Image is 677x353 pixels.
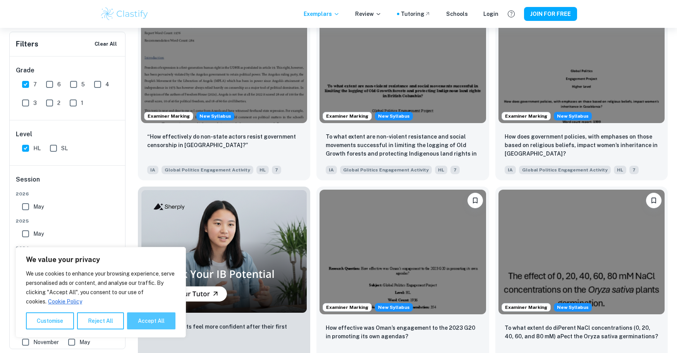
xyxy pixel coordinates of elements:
[524,7,577,21] button: JOIN FOR FREE
[162,166,253,174] span: Global Politics Engagement Activity
[272,166,281,174] span: 7
[450,166,460,174] span: 7
[256,166,269,174] span: HL
[505,324,658,341] p: To what extent do diPerent NaCl concentrations (0, 20, 40, 60, and 80 mM) aPect the Oryza sativa ...
[340,166,432,174] span: Global Politics Engagement Activity
[141,190,307,313] img: Thumbnail
[502,113,550,120] span: Examiner Marking
[196,112,234,120] span: New Syllabus
[629,166,639,174] span: 7
[147,322,301,339] p: 96% of students feel more confident after their first lesson
[147,132,301,149] p: “How effectively do non-state actors resist government censorship in Angola?”
[33,144,41,153] span: HL
[554,303,592,312] div: Starting from the May 2026 session, the ESS IA requirements have changed. We created this exempla...
[326,132,479,159] p: To what extent are non-violent resistance and social movements successful in limiting the logging...
[446,10,468,18] a: Schools
[326,324,479,341] p: How effective was Oman’s engagement to the 2023 G20 in promoting its own agendas?
[323,304,371,311] span: Examiner Marking
[519,166,611,174] span: Global Politics Engagement Activity
[93,38,119,50] button: Clear All
[320,190,486,314] img: Global Politics Engagement Activity IA example thumbnail: How effective was Oman’s engagement to t
[100,6,149,22] img: Clastify logo
[26,269,175,306] p: We use cookies to enhance your browsing experience, serve personalised ads or content, and analys...
[61,144,68,153] span: SL
[502,304,550,311] span: Examiner Marking
[375,112,413,120] div: Starting from the May 2026 session, the Global Politics Engagement Activity requirements have cha...
[57,99,60,107] span: 2
[127,312,175,329] button: Accept All
[355,10,381,18] p: Review
[33,202,44,211] span: May
[304,10,340,18] p: Exemplars
[105,80,109,89] span: 4
[144,113,193,120] span: Examiner Marking
[554,112,592,120] span: New Syllabus
[505,132,658,158] p: How does government policies, with emphases on those based on religious beliefs, impact women’s i...
[79,338,90,346] span: May
[57,80,61,89] span: 6
[33,80,37,89] span: 7
[401,10,431,18] a: Tutoring
[196,112,234,120] div: Starting from the May 2026 session, the Global Politics Engagement Activity requirements have cha...
[15,247,186,338] div: We value your privacy
[505,166,516,174] span: IA
[498,190,665,314] img: ESS IA example thumbnail: To what extent do diPerent NaCl concentr
[16,39,38,50] h6: Filters
[505,7,518,21] button: Help and Feedback
[16,218,120,224] span: 2025
[33,230,44,238] span: May
[375,303,413,312] div: Starting from the May 2026 session, the Global Politics Engagement Activity requirements have cha...
[467,193,483,208] button: Please log in to bookmark exemplars
[16,175,120,190] h6: Session
[375,303,413,312] span: New Syllabus
[554,112,592,120] div: Starting from the May 2026 session, the Global Politics Engagement Activity requirements have cha...
[323,113,371,120] span: Examiner Marking
[435,166,447,174] span: HL
[554,303,592,312] span: New Syllabus
[375,112,413,120] span: New Syllabus
[81,99,83,107] span: 1
[16,245,120,252] span: 2024
[483,10,498,18] a: Login
[77,312,124,329] button: Reject All
[16,130,120,139] h6: Level
[326,166,337,174] span: IA
[16,190,120,197] span: 2026
[26,255,175,264] p: We value your privacy
[147,166,158,174] span: IA
[48,298,82,305] a: Cookie Policy
[26,312,74,329] button: Customise
[33,99,37,107] span: 3
[81,80,85,89] span: 5
[646,193,662,208] button: Please log in to bookmark exemplars
[16,66,120,75] h6: Grade
[33,338,59,346] span: November
[614,166,626,174] span: HL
